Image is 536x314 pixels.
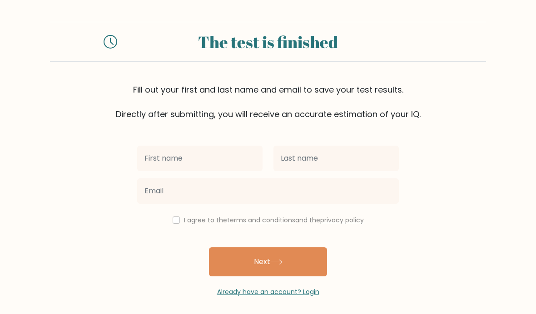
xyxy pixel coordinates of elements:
[273,146,399,171] input: Last name
[184,216,364,225] label: I agree to the and the
[209,247,327,276] button: Next
[128,29,408,54] div: The test is finished
[320,216,364,225] a: privacy policy
[227,216,295,225] a: terms and conditions
[50,83,486,120] div: Fill out your first and last name and email to save your test results. Directly after submitting,...
[137,178,399,204] input: Email
[217,287,319,296] a: Already have an account? Login
[137,146,263,171] input: First name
